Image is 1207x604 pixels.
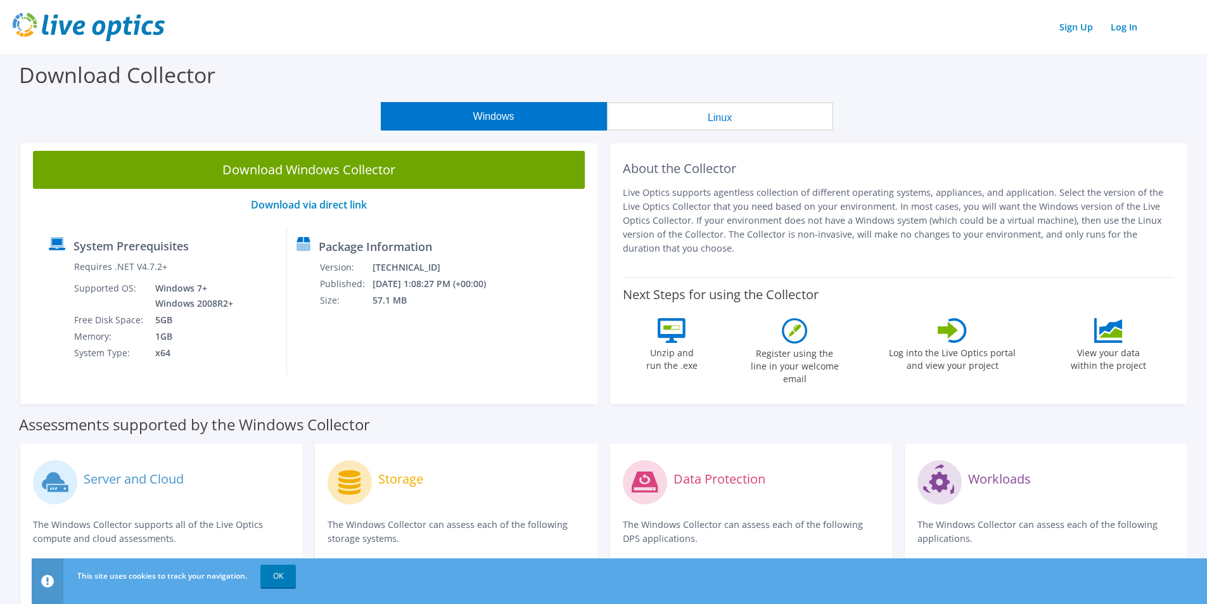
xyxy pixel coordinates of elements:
[623,518,879,546] p: The Windows Collector can assess each of the following DPS applications.
[1063,343,1154,372] label: View your data within the project
[73,240,189,252] label: System Prerequisites
[74,260,167,273] label: Requires .NET V4.7.2+
[19,418,370,431] label: Assessments supported by the Windows Collector
[888,343,1016,372] label: Log into the Live Optics portal and view your project
[146,312,236,328] td: 5GB
[251,198,367,212] a: Download via direct link
[33,518,290,546] p: The Windows Collector supports all of the Live Optics compute and cloud assessments.
[623,161,1175,176] h2: About the Collector
[372,259,503,276] td: [TECHNICAL_ID]
[146,328,236,345] td: 1GB
[642,343,701,372] label: Unzip and run the .exe
[13,13,165,41] img: live_optics_svg.svg
[260,565,296,588] a: OK
[319,276,372,292] td: Published:
[84,473,184,485] label: Server and Cloud
[33,151,585,189] a: Download Windows Collector
[19,60,215,89] label: Download Collector
[1104,18,1144,36] a: Log In
[73,312,146,328] td: Free Disk Space:
[381,102,607,131] button: Windows
[319,240,432,253] label: Package Information
[968,473,1031,485] label: Workloads
[623,287,819,302] label: Next Steps for using the Collector
[319,259,372,276] td: Version:
[747,344,842,385] label: Register using the line in your welcome email
[607,102,833,131] button: Linux
[378,473,423,485] label: Storage
[674,473,765,485] label: Data Protection
[623,186,1175,255] p: Live Optics supports agentless collection of different operating systems, appliances, and applica...
[1053,18,1099,36] a: Sign Up
[917,518,1174,546] p: The Windows Collector can assess each of the following applications.
[319,292,372,309] td: Size:
[328,518,584,546] p: The Windows Collector can assess each of the following storage systems.
[372,292,503,309] td: 57.1 MB
[73,280,146,312] td: Supported OS:
[73,345,146,361] td: System Type:
[146,280,236,312] td: Windows 7+ Windows 2008R2+
[73,328,146,345] td: Memory:
[372,276,503,292] td: [DATE] 1:08:27 PM (+00:00)
[77,570,247,581] span: This site uses cookies to track your navigation.
[146,345,236,361] td: x64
